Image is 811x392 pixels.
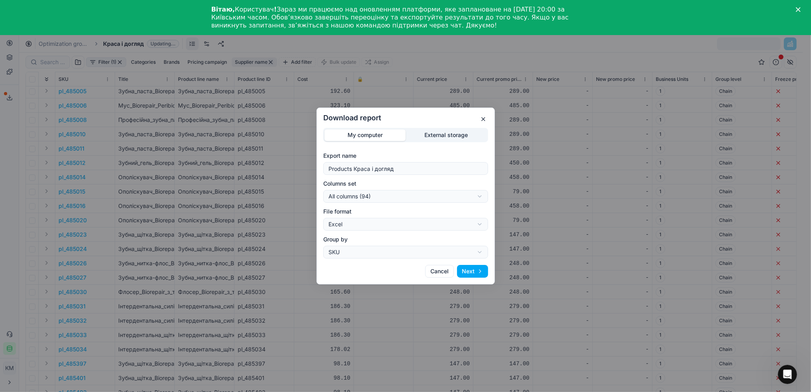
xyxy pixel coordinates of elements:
[778,365,797,384] iframe: Intercom live chat
[457,265,488,278] button: Next
[211,6,235,13] b: Вітаю,
[323,235,488,243] label: Group by
[323,208,488,216] label: File format
[406,129,487,141] button: External storage
[323,152,488,160] label: Export name
[323,114,488,122] h2: Download report
[324,129,406,141] button: My computer
[274,6,277,13] b: !
[796,7,804,12] div: Close
[425,265,454,278] button: Cancel
[211,6,587,29] div: Користувач Зараз ми працюємо над оновленням платформи, яке заплановане на [DATE] 20:00 за Київськ...
[323,180,488,188] label: Columns set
